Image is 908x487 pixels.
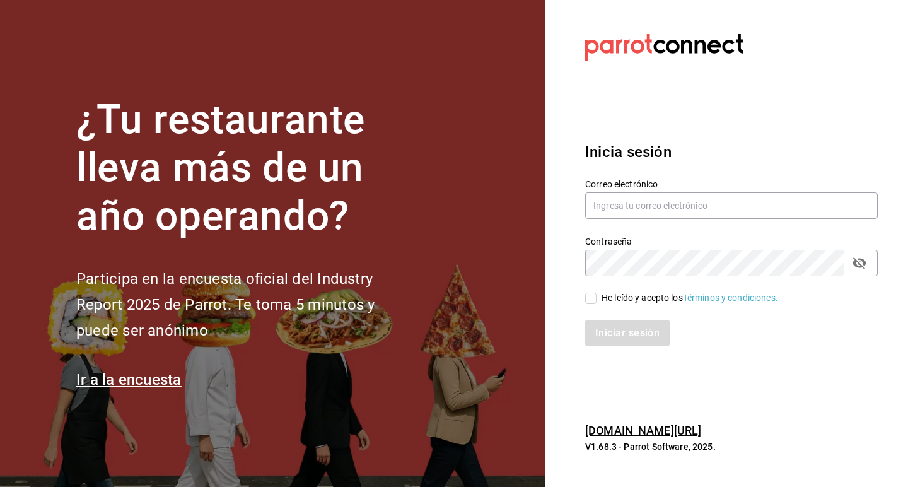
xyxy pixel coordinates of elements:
[76,96,417,241] h1: ¿Tu restaurante lleva más de un año operando?
[76,371,182,389] a: Ir a la encuesta
[602,291,778,305] div: He leído y acepto los
[585,179,878,188] label: Correo electrónico
[585,192,878,219] input: Ingresa tu correo electrónico
[76,266,417,343] h2: Participa en la encuesta oficial del Industry Report 2025 de Parrot. Te toma 5 minutos y puede se...
[849,252,870,274] button: passwordField
[585,237,878,245] label: Contraseña
[585,424,701,437] a: [DOMAIN_NAME][URL]
[585,141,878,163] h3: Inicia sesión
[683,293,778,303] a: Términos y condiciones.
[585,440,878,453] p: V1.68.3 - Parrot Software, 2025.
